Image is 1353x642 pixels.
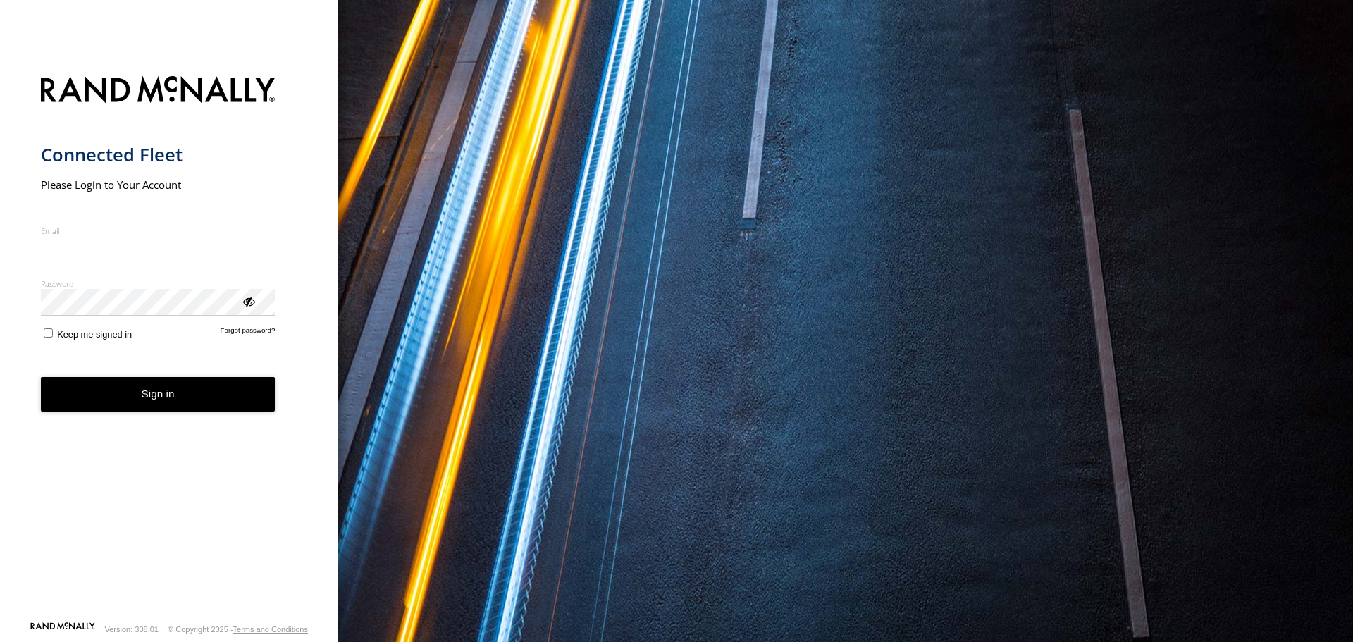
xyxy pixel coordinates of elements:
a: Visit our Website [30,622,95,636]
h2: Please Login to Your Account [41,178,276,192]
input: Keep me signed in [44,328,53,338]
form: main [41,68,298,621]
span: Keep me signed in [57,329,132,340]
div: Version: 308.01 [105,625,159,634]
img: Rand McNally [41,73,276,109]
h1: Connected Fleet [41,143,276,166]
label: Email [41,226,276,236]
div: ViewPassword [241,294,255,308]
a: Forgot password? [221,326,276,340]
div: © Copyright 2025 - [168,625,308,634]
a: Terms and Conditions [233,625,308,634]
label: Password [41,278,276,289]
button: Sign in [41,377,276,412]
